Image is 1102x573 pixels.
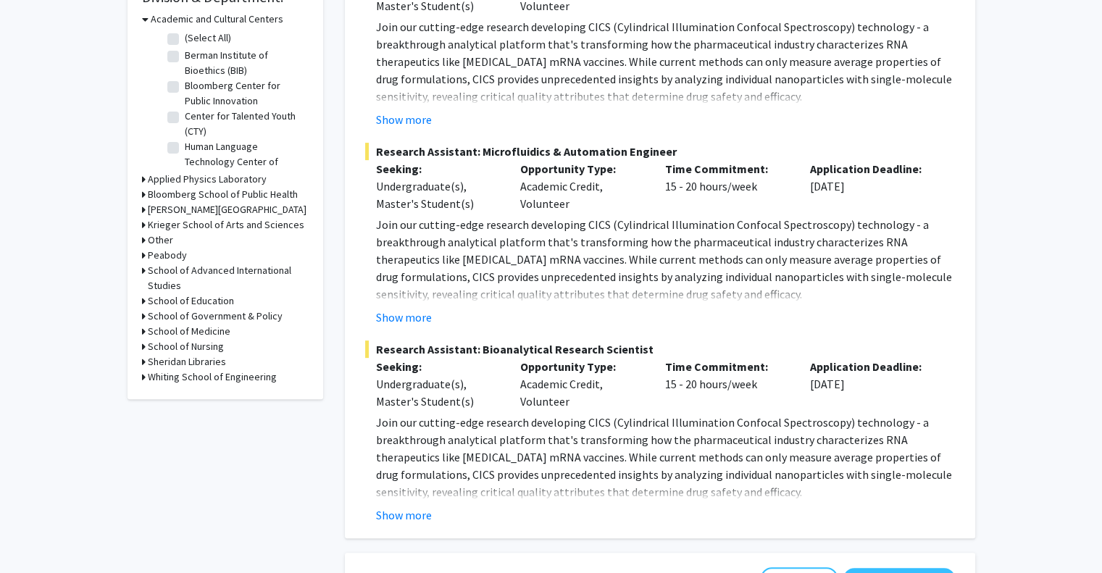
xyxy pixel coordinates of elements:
h3: School of Advanced International Studies [148,263,309,293]
div: Academic Credit, Volunteer [509,358,654,410]
span: Research Assistant: Bioanalytical Research Scientist [365,340,955,358]
p: Seeking: [376,160,499,177]
p: Opportunity Type: [520,358,643,375]
div: [DATE] [799,160,944,212]
h3: School of Nursing [148,339,224,354]
h3: School of Education [148,293,234,309]
div: 15 - 20 hours/week [654,160,799,212]
span: Research Assistant: Microfluidics & Automation Engineer [365,143,955,160]
label: Berman Institute of Bioethics (BIB) [185,48,305,78]
label: Bloomberg Center for Public Innovation [185,78,305,109]
p: Time Commitment: [665,358,788,375]
iframe: Chat [11,508,62,562]
p: Application Deadline: [810,160,933,177]
h3: Academic and Cultural Centers [151,12,283,27]
label: (Select All) [185,30,231,46]
button: Show more [376,506,432,524]
div: Academic Credit, Volunteer [509,160,654,212]
h3: Other [148,233,173,248]
p: Opportunity Type: [520,160,643,177]
h3: Bloomberg School of Public Health [148,187,298,202]
h3: Whiting School of Engineering [148,369,277,385]
label: Human Language Technology Center of Excellence (HLTCOE) [185,139,305,185]
p: Join our cutting-edge research developing CICS (Cylindrical Illumination Confocal Spectroscopy) t... [376,216,955,303]
p: Application Deadline: [810,358,933,375]
p: Time Commitment: [665,160,788,177]
div: 15 - 20 hours/week [654,358,799,410]
p: Join our cutting-edge research developing CICS (Cylindrical Illumination Confocal Spectroscopy) t... [376,18,955,105]
h3: [PERSON_NAME][GEOGRAPHIC_DATA] [148,202,306,217]
h3: School of Medicine [148,324,230,339]
p: Seeking: [376,358,499,375]
h3: Peabody [148,248,187,263]
div: Undergraduate(s), Master's Student(s) [376,177,499,212]
div: Undergraduate(s), Master's Student(s) [376,375,499,410]
p: Join our cutting-edge research developing CICS (Cylindrical Illumination Confocal Spectroscopy) t... [376,414,955,501]
div: [DATE] [799,358,944,410]
button: Show more [376,111,432,128]
label: Center for Talented Youth (CTY) [185,109,305,139]
button: Show more [376,309,432,326]
h3: Sheridan Libraries [148,354,226,369]
h3: School of Government & Policy [148,309,283,324]
h3: Applied Physics Laboratory [148,172,267,187]
h3: Krieger School of Arts and Sciences [148,217,304,233]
